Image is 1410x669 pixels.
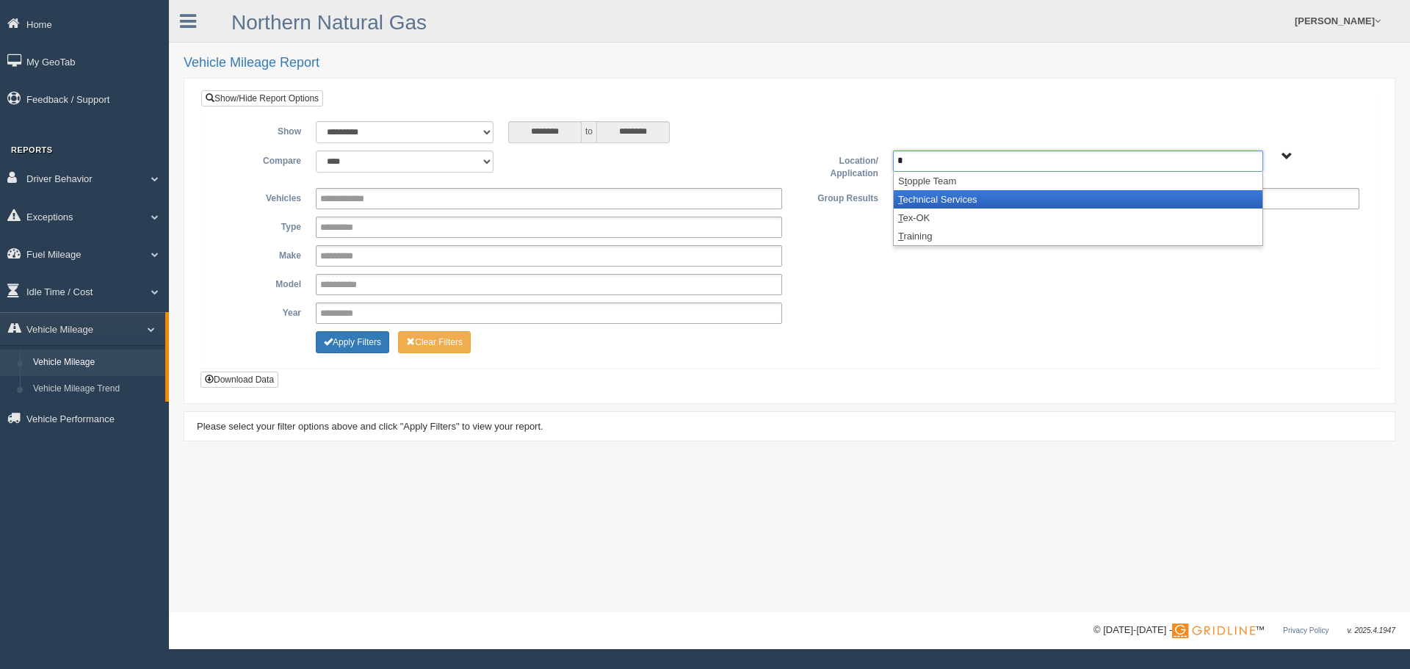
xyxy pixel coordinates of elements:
a: Show/Hide Report Options [201,90,323,106]
div: © [DATE]-[DATE] - ™ [1093,623,1395,638]
label: Year [212,303,308,320]
button: Change Filter Options [316,331,389,353]
li: echnical Services [894,190,1262,209]
li: ex-OK [894,209,1262,227]
label: Model [212,274,308,292]
a: Vehicle Mileage Trend [26,376,165,402]
em: t [905,176,908,187]
label: Type [212,217,308,234]
a: Vehicle Mileage [26,350,165,376]
label: Show [212,121,308,139]
label: Compare [212,151,308,168]
em: T [898,194,903,205]
button: Change Filter Options [398,331,471,353]
label: Vehicles [212,188,308,206]
h2: Vehicle Mileage Report [184,56,1395,70]
a: Privacy Policy [1283,626,1328,634]
label: Location/ Application [789,151,886,181]
li: raining [894,227,1262,245]
span: Please select your filter options above and click "Apply Filters" to view your report. [197,421,543,432]
li: S opple Team [894,172,1262,190]
span: to [582,121,596,143]
label: Group Results [789,188,886,206]
em: T [898,212,903,223]
img: Gridline [1172,623,1255,638]
label: Make [212,245,308,263]
a: Northern Natural Gas [231,11,427,34]
span: v. 2025.4.1947 [1348,626,1395,634]
em: T [898,231,903,242]
button: Download Data [200,372,278,388]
